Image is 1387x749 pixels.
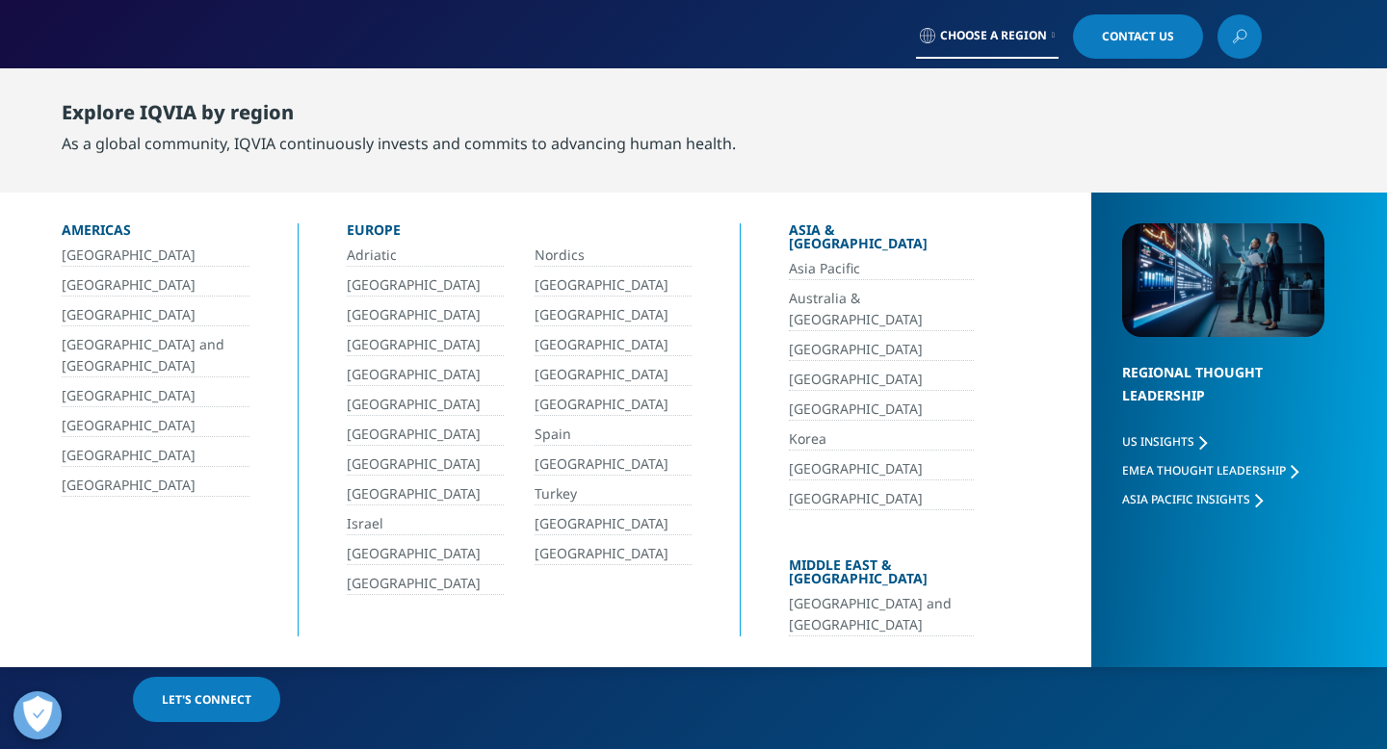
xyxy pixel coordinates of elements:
[789,399,974,421] a: [GEOGRAPHIC_DATA]
[789,428,974,451] a: Korea
[62,385,249,407] a: [GEOGRAPHIC_DATA]
[535,304,692,326] a: [GEOGRAPHIC_DATA]
[535,424,692,446] a: Spain
[1102,31,1174,42] span: Contact Us
[1122,433,1207,450] a: US Insights
[347,573,504,595] a: [GEOGRAPHIC_DATA]
[789,258,974,280] a: Asia Pacific
[1122,223,1324,337] img: 2093_analyzing-data-using-big-screen-display-and-laptop.png
[535,543,692,565] a: [GEOGRAPHIC_DATA]
[62,101,736,132] div: Explore IQVIA by region
[347,543,504,565] a: [GEOGRAPHIC_DATA]
[62,245,249,267] a: [GEOGRAPHIC_DATA]
[62,223,249,245] div: Americas
[347,245,504,267] a: Adriatic
[789,488,974,510] a: [GEOGRAPHIC_DATA]
[62,475,249,497] a: [GEOGRAPHIC_DATA]
[1122,491,1250,507] span: Asia Pacific Insights
[347,304,504,326] a: [GEOGRAPHIC_DATA]
[535,364,692,386] a: [GEOGRAPHIC_DATA]
[62,132,736,155] div: As a global community, IQVIA continuously invests and commits to advancing human health.
[133,677,280,722] a: Let's Connect
[1073,14,1203,59] a: Contact Us
[535,453,692,476] a: [GEOGRAPHIC_DATA]
[1122,462,1298,478] a: EMEA Thought Leadership
[535,394,692,416] a: [GEOGRAPHIC_DATA]
[162,691,251,708] span: Let's Connect
[1122,433,1194,450] span: US Insights
[347,223,692,245] div: Europe
[535,274,692,297] a: [GEOGRAPHIC_DATA]
[789,593,974,636] a: [GEOGRAPHIC_DATA] and [GEOGRAPHIC_DATA]
[789,558,974,593] div: Middle East & [GEOGRAPHIC_DATA]
[789,288,974,331] a: Australia & [GEOGRAPHIC_DATA]
[535,334,692,356] a: [GEOGRAPHIC_DATA]
[1122,361,1324,431] div: Regional Thought Leadership
[347,274,504,297] a: [GEOGRAPHIC_DATA]
[1122,462,1286,478] span: EMEA Thought Leadership
[62,445,249,467] a: [GEOGRAPHIC_DATA]
[789,339,974,361] a: [GEOGRAPHIC_DATA]
[13,691,62,739] button: Open Preferences
[287,67,1262,158] nav: Primary
[62,334,249,377] a: [GEOGRAPHIC_DATA] and [GEOGRAPHIC_DATA]
[62,304,249,326] a: [GEOGRAPHIC_DATA]
[789,458,974,480] a: [GEOGRAPHIC_DATA]
[789,223,974,258] div: Asia & [GEOGRAPHIC_DATA]
[347,364,504,386] a: [GEOGRAPHIC_DATA]
[347,513,504,535] a: Israel
[535,245,692,267] a: Nordics
[347,334,504,356] a: [GEOGRAPHIC_DATA]
[347,483,504,505] a: [GEOGRAPHIC_DATA]
[347,424,504,446] a: [GEOGRAPHIC_DATA]
[535,513,692,535] a: [GEOGRAPHIC_DATA]
[940,28,1047,43] span: Choose a Region
[1122,491,1263,507] a: Asia Pacific Insights
[62,274,249,297] a: [GEOGRAPHIC_DATA]
[535,483,692,505] a: Turkey
[347,453,504,476] a: [GEOGRAPHIC_DATA]
[789,369,974,391] a: [GEOGRAPHIC_DATA]
[62,415,249,437] a: [GEOGRAPHIC_DATA]
[347,394,504,416] a: [GEOGRAPHIC_DATA]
